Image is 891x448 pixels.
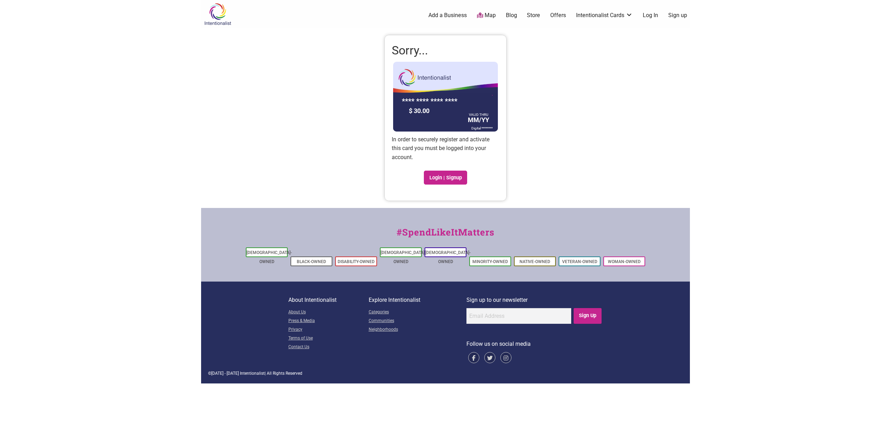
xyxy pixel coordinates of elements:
p: Sign up to our newsletter [466,296,603,305]
a: Contact Us [288,343,369,352]
div: © | All Rights Reserved [208,370,683,376]
a: Press & Media [288,317,369,326]
a: Login | Signup [424,171,467,185]
a: Log In [643,12,658,19]
input: Sign Up [574,308,602,324]
a: Woman-Owned [608,259,641,264]
a: [DEMOGRAPHIC_DATA]-Owned [425,250,471,264]
input: Email Address [466,308,571,324]
a: Minority-Owned [472,259,508,264]
span: Intentionalist [240,371,265,376]
a: Black-Owned [297,259,326,264]
a: [DEMOGRAPHIC_DATA]-Owned [381,250,426,264]
a: Store [527,12,540,19]
a: [DEMOGRAPHIC_DATA]-Owned [246,250,292,264]
a: Blog [506,12,517,19]
img: Intentionalist [201,3,234,25]
a: Offers [550,12,566,19]
div: MM/YY [466,113,491,125]
a: Veteran-Owned [562,259,597,264]
a: Terms of Use [288,334,369,343]
a: Communities [369,317,466,326]
h1: Sorry... [392,42,499,59]
div: VALID THRU [468,114,489,115]
a: Sign up [668,12,687,19]
p: Follow us on social media [466,339,603,349]
a: About Us [288,308,369,317]
p: In order to securely register and activate this card you must be logged into your account. [392,135,499,162]
a: Neighborhoods [369,326,466,334]
a: Intentionalist Cards [576,12,633,19]
p: Explore Intentionalist [369,296,466,305]
a: Add a Business [428,12,467,19]
div: $ 30.00 [407,105,466,116]
span: [DATE] - [DATE] [211,371,239,376]
a: Native-Owned [520,259,550,264]
div: #SpendLikeItMatters [201,225,690,246]
a: Disability-Owned [338,259,375,264]
a: Categories [369,308,466,317]
p: About Intentionalist [288,296,369,305]
a: Map [477,12,496,20]
a: Privacy [288,326,369,334]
